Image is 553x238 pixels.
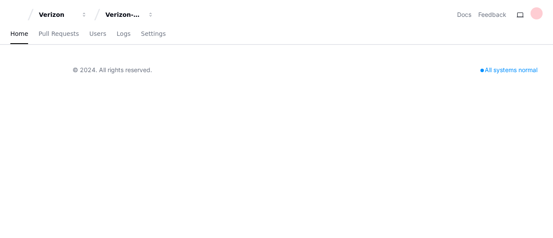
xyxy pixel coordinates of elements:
[89,31,106,36] span: Users
[39,10,76,19] div: Verizon
[117,24,130,44] a: Logs
[10,31,28,36] span: Home
[141,24,165,44] a: Settings
[10,24,28,44] a: Home
[38,24,79,44] a: Pull Requests
[73,66,152,74] div: © 2024. All rights reserved.
[38,31,79,36] span: Pull Requests
[457,10,471,19] a: Docs
[478,10,506,19] button: Feedback
[105,10,143,19] div: Verizon-Clarify-Order-Management
[102,7,157,22] button: Verizon-Clarify-Order-Management
[117,31,130,36] span: Logs
[141,31,165,36] span: Settings
[89,24,106,44] a: Users
[35,7,91,22] button: Verizon
[475,64,543,76] div: All systems normal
